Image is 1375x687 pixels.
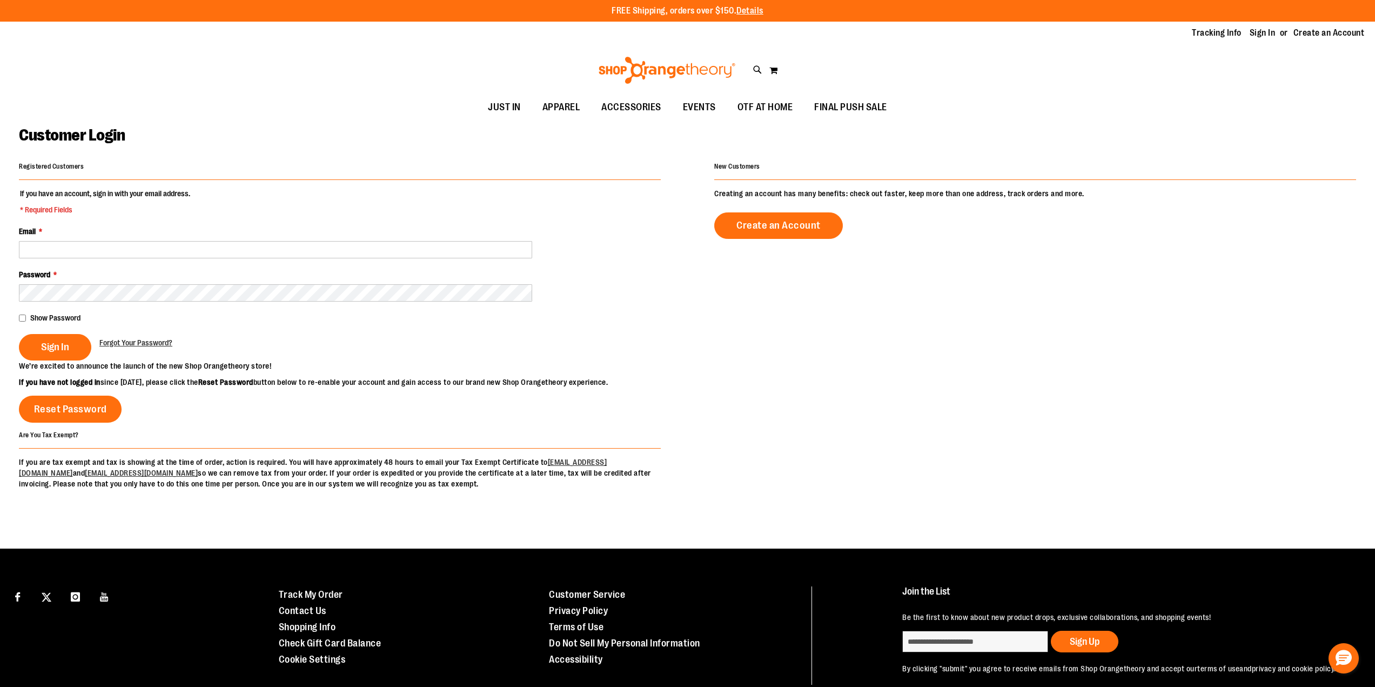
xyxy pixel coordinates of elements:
[19,396,122,423] a: Reset Password
[279,638,381,649] a: Check Gift Card Balance
[549,605,608,616] a: Privacy Policy
[8,586,27,605] a: Visit our Facebook page
[714,188,1356,199] p: Creating an account has many benefits: check out faster, keep more than one address, track orders...
[66,586,85,605] a: Visit our Instagram page
[19,377,688,388] p: since [DATE], please click the button below to re-enable your account and gain access to our bran...
[477,95,532,120] a: JUST IN
[549,638,700,649] a: Do Not Sell My Personal Information
[902,612,1344,623] p: Be the first to know about new product drops, exclusive collaborations, and shopping events!
[591,95,672,120] a: ACCESSORIES
[727,95,804,120] a: OTF AT HOME
[34,403,107,415] span: Reset Password
[19,270,50,279] span: Password
[19,457,661,489] p: If you are tax exempt and tax is showing at the time of order, action is required. You will have ...
[736,219,821,231] span: Create an Account
[549,622,603,632] a: Terms of Use
[532,95,591,120] a: APPAREL
[902,631,1048,652] input: enter email
[736,6,763,16] a: Details
[19,126,125,144] span: Customer Login
[42,592,51,602] img: Twitter
[19,163,84,170] strong: Registered Customers
[95,586,114,605] a: Visit our Youtube page
[1051,631,1118,652] button: Sign Up
[30,314,81,322] span: Show Password
[1250,27,1276,39] a: Sign In
[601,95,661,119] span: ACCESSORIES
[488,95,521,119] span: JUST IN
[803,95,898,120] a: FINAL PUSH SALE
[279,605,326,616] a: Contact Us
[198,378,253,386] strong: Reset Password
[37,586,56,605] a: Visit our X page
[19,431,79,438] strong: Are You Tax Exempt?
[902,663,1344,674] p: By clicking "submit" you agree to receive emails from Shop Orangetheory and accept our and
[1329,643,1359,673] button: Hello, have a question? Let’s chat.
[683,95,716,119] span: EVENTS
[612,5,763,17] p: FREE Shipping, orders over $150.
[99,338,172,347] span: Forgot Your Password?
[814,95,887,119] span: FINAL PUSH SALE
[19,378,100,386] strong: If you have not logged in
[549,589,625,600] a: Customer Service
[279,654,346,665] a: Cookie Settings
[41,341,69,353] span: Sign In
[1192,27,1242,39] a: Tracking Info
[279,622,336,632] a: Shopping Info
[1252,664,1336,673] a: privacy and cookie policy.
[19,361,688,371] p: We’re excited to announce the launch of the new Shop Orangetheory store!
[85,469,198,477] a: [EMAIL_ADDRESS][DOMAIN_NAME]
[1293,27,1365,39] a: Create an Account
[672,95,727,120] a: EVENTS
[19,188,191,215] legend: If you have an account, sign in with your email address.
[1070,636,1099,647] span: Sign Up
[902,586,1344,606] h4: Join the List
[279,589,343,600] a: Track My Order
[714,212,843,239] a: Create an Account
[20,204,190,215] span: * Required Fields
[714,163,760,170] strong: New Customers
[542,95,580,119] span: APPAREL
[737,95,793,119] span: OTF AT HOME
[19,227,36,236] span: Email
[1197,664,1239,673] a: terms of use
[99,337,172,348] a: Forgot Your Password?
[549,654,603,665] a: Accessibility
[19,334,91,361] button: Sign In
[597,57,737,84] img: Shop Orangetheory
